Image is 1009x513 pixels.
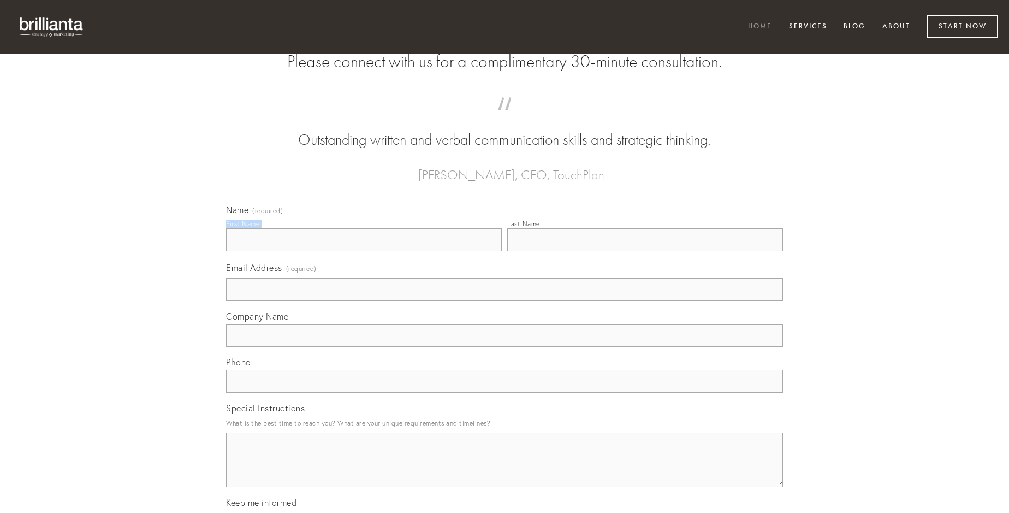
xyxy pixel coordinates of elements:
[927,15,998,38] a: Start Now
[226,51,783,72] h2: Please connect with us for a complimentary 30-minute consultation.
[836,18,873,36] a: Blog
[226,204,248,215] span: Name
[244,108,765,151] blockquote: Outstanding written and verbal communication skills and strategic thinking.
[741,18,779,36] a: Home
[226,357,251,368] span: Phone
[875,18,917,36] a: About
[286,261,317,276] span: (required)
[226,497,296,508] span: Keep me informed
[507,220,540,228] div: Last Name
[782,18,834,36] a: Services
[252,208,283,214] span: (required)
[226,220,259,228] div: First Name
[11,11,93,43] img: brillianta - research, strategy, marketing
[226,311,288,322] span: Company Name
[226,403,305,414] span: Special Instructions
[244,108,765,129] span: “
[226,416,783,431] p: What is the best time to reach you? What are your unique requirements and timelines?
[226,262,282,273] span: Email Address
[244,151,765,186] figcaption: — [PERSON_NAME], CEO, TouchPlan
